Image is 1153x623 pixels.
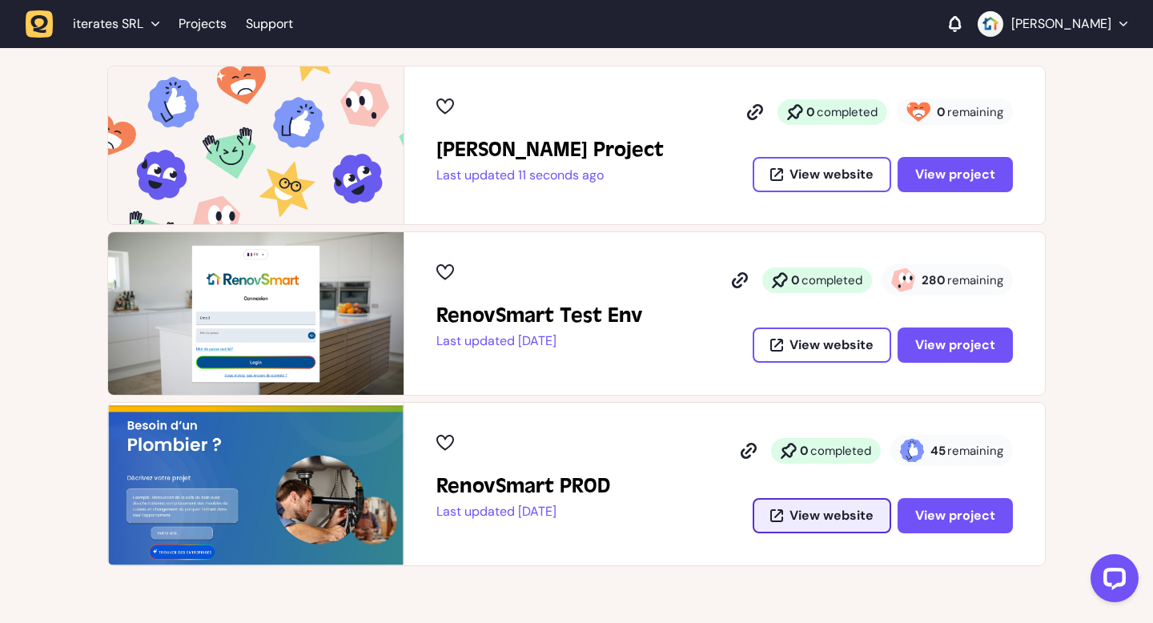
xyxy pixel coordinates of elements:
button: View project [898,328,1013,363]
a: Support [246,16,293,32]
span: completed [801,272,862,288]
img: John Salvatori [978,11,1003,37]
span: remaining [947,443,1003,459]
span: View website [789,339,874,352]
span: View project [915,339,995,352]
span: completed [810,443,871,459]
p: [PERSON_NAME] [1011,16,1111,32]
span: View project [915,509,995,522]
span: completed [817,104,878,120]
button: View website [753,498,891,533]
strong: 45 [930,443,946,459]
p: Last updated [DATE] [436,504,610,520]
p: Last updated 11 seconds ago [436,167,664,183]
img: John's Project [108,66,404,224]
button: View website [753,328,891,363]
button: View project [898,498,1013,533]
span: View website [789,168,874,181]
iframe: LiveChat chat widget [1078,548,1145,615]
img: RenovSmart Test Env [108,232,404,395]
strong: 0 [806,104,815,120]
strong: 280 [922,272,946,288]
img: RenovSmart PROD [108,403,404,565]
button: iterates SRL [26,10,169,38]
span: iterates SRL [73,16,143,32]
span: remaining [947,272,1003,288]
strong: 0 [800,443,809,459]
h2: RenovSmart Test Env [436,303,643,328]
button: [PERSON_NAME] [978,11,1127,37]
p: Last updated [DATE] [436,333,643,349]
button: View project [898,157,1013,192]
h2: John's Project [436,137,664,163]
span: View project [915,168,995,181]
button: View website [753,157,891,192]
a: Projects [179,10,227,38]
span: View website [789,509,874,522]
strong: 0 [937,104,946,120]
span: remaining [947,104,1003,120]
h2: RenovSmart PROD [436,473,610,499]
strong: 0 [791,272,800,288]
